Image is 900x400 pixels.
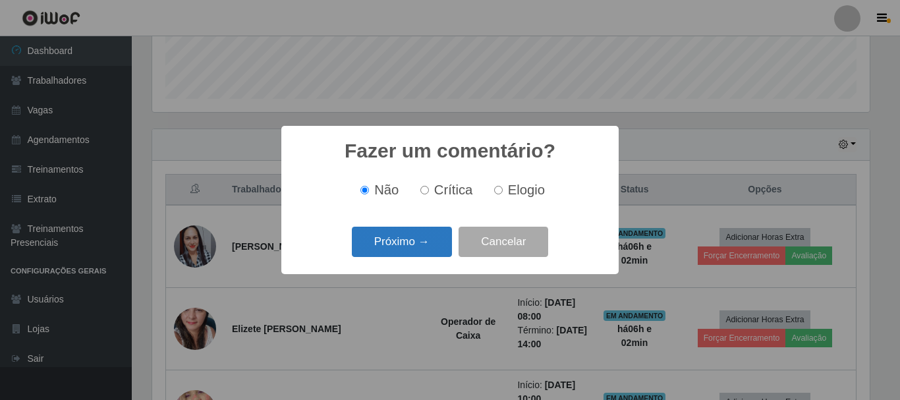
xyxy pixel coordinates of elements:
button: Cancelar [459,227,548,258]
input: Elogio [494,186,503,194]
span: Crítica [434,183,473,197]
span: Não [374,183,399,197]
input: Crítica [420,186,429,194]
input: Não [360,186,369,194]
h2: Fazer um comentário? [345,139,555,163]
span: Elogio [508,183,545,197]
button: Próximo → [352,227,452,258]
